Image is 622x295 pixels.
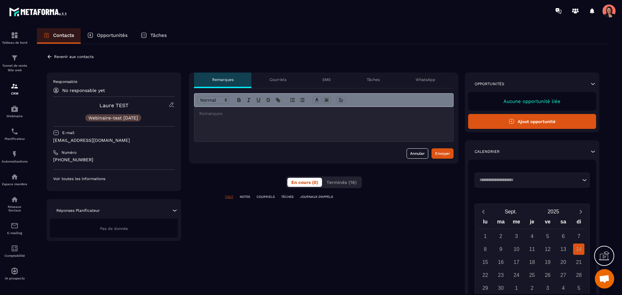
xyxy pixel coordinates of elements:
[281,195,294,199] p: TÂCHES
[53,157,175,163] p: [PHONE_NUMBER]
[468,114,596,129] button: Ajout opportunité
[62,88,105,93] p: No responsable yet
[558,282,569,294] div: 4
[477,177,581,183] input: Search for option
[478,207,490,216] button: Previous month
[11,267,18,275] img: automations
[53,79,175,84] p: Responsable
[493,217,509,229] div: ma
[432,148,454,159] button: Envoyer
[88,116,138,120] p: Webinaire-test [DATE]
[573,244,584,255] div: 14
[212,77,234,82] p: Remarques
[495,256,507,268] div: 16
[511,256,522,268] div: 17
[407,148,428,159] button: Annuler
[2,137,28,141] p: Planificateur
[526,231,538,242] div: 4
[2,49,28,77] a: formationformationTunnel de vente Site web
[225,195,233,199] p: TOUT
[495,231,507,242] div: 2
[542,269,553,281] div: 26
[2,114,28,118] p: Webinaire
[511,269,522,281] div: 24
[134,28,173,44] a: Tâches
[11,196,18,203] img: social-network
[532,206,575,217] button: Open years overlay
[300,195,333,199] p: JOURNAUX D'APPELS
[495,282,507,294] div: 30
[575,207,587,216] button: Next month
[573,269,584,281] div: 28
[323,178,361,187] button: Terminés (16)
[11,222,18,230] img: email
[2,41,28,44] p: Tableau de bord
[495,244,507,255] div: 9
[526,269,538,281] div: 25
[2,254,28,257] p: Comptabilité
[53,137,175,143] p: [EMAIL_ADDRESS][DOMAIN_NAME]
[595,269,614,289] div: Ouvrir le chat
[2,277,28,280] p: IA prospects
[526,244,538,255] div: 11
[62,130,75,135] p: E-mail
[9,6,67,17] img: logo
[542,244,553,255] div: 12
[240,195,250,199] p: NOTES
[542,231,553,242] div: 5
[257,195,275,199] p: COURRIELS
[478,217,493,229] div: lu
[2,231,28,235] p: E-mailing
[2,27,28,49] a: formationformationTableau de bord
[100,226,128,231] span: Pas de donnée
[2,123,28,145] a: schedulerschedulerPlanificateur
[327,180,357,185] span: Terminés (16)
[2,160,28,163] p: Automatisations
[270,77,286,82] p: Courriels
[11,150,18,158] img: automations
[322,77,331,82] p: SMS
[475,173,590,187] div: Search for option
[479,269,491,281] div: 22
[54,54,94,59] p: Revenir aux contacts
[53,176,175,181] p: Voir toutes les informations
[558,256,569,268] div: 20
[573,231,584,242] div: 7
[62,150,76,155] p: Numéro
[367,77,380,82] p: Tâches
[509,217,524,229] div: me
[2,168,28,191] a: automationsautomationsEspace membre
[511,244,522,255] div: 10
[37,28,81,44] a: Contacts
[11,82,18,90] img: formation
[287,178,322,187] button: En cours (0)
[2,240,28,262] a: accountantaccountantComptabilité
[97,32,128,38] p: Opportunités
[479,256,491,268] div: 15
[511,231,522,242] div: 3
[81,28,134,44] a: Opportunités
[524,217,540,229] div: je
[511,282,522,294] div: 1
[542,256,553,268] div: 19
[291,180,318,185] span: En cours (0)
[11,31,18,39] img: formation
[2,100,28,123] a: automationsautomationsWebinaire
[573,282,584,294] div: 5
[2,63,28,73] p: Tunnel de vente Site web
[416,77,435,82] p: WhatsApp
[558,244,569,255] div: 13
[53,32,74,38] p: Contacts
[11,105,18,113] img: automations
[540,217,555,229] div: ve
[475,81,504,86] p: Opportunités
[11,54,18,62] img: formation
[479,282,491,294] div: 29
[490,206,532,217] button: Open months overlay
[556,217,571,229] div: sa
[11,173,18,181] img: automations
[2,92,28,95] p: CRM
[478,217,587,294] div: Calendar wrapper
[11,244,18,252] img: accountant
[2,191,28,217] a: social-networksocial-networkRéseaux Sociaux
